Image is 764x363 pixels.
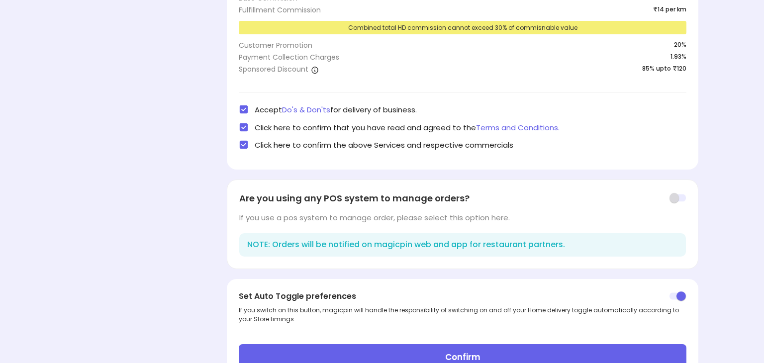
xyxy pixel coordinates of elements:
img: toggle [669,192,686,203]
div: Combined total HD commission cannot exceed 30% of commisnable value [239,21,686,34]
span: 20 % [674,40,686,50]
div: NOTE: Orders will be notified on magicpin web and app for restaurant partners. [239,233,686,257]
div: If you use a pos system to manage order, please select this option here. [239,212,686,223]
div: Fulfillment Commission [239,5,321,15]
div: Sponsored Discount [239,64,319,74]
span: Accept for delivery of business. [255,104,417,115]
img: pjpZYCU39gJvuxdatW4kArkLHrOpv3x53-IMsG4-PmLRue8W0vkwj7d-qyxTLkUJ2NTKs8Wi_BLD-WXOcR-hvawfdeE4R0UVS... [669,291,686,302]
img: a1isth1TvIaw5-r4PTQNnx6qH7hW1RKYA7fi6THaHSkdiamaZazZcPW6JbVsfR8_gv9BzWgcW1PiHueWjVd6jXxw-cSlbelae... [311,66,319,74]
span: Click here to confirm the above Services and respective commercials [255,140,513,150]
span: Click here to confirm that you have read and agreed to the [255,122,560,133]
img: check [239,140,249,150]
img: check [239,104,249,114]
div: Payment Collection Charges [239,52,339,62]
span: Are you using any POS system to manage orders? [239,192,470,205]
div: If you switch on this button, magicpin will handle the responsibility of switching on and off you... [239,306,686,323]
span: ₹14 per km [653,5,686,15]
img: check [239,122,249,132]
span: Do's & Don'ts [282,104,330,115]
span: 85% upto ₹120 [642,64,686,76]
span: 1.93% [670,52,686,64]
span: Set Auto Toggle preferences [239,291,356,302]
span: Terms and Conditions. [476,122,560,133]
div: Customer Promotion [239,40,312,50]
